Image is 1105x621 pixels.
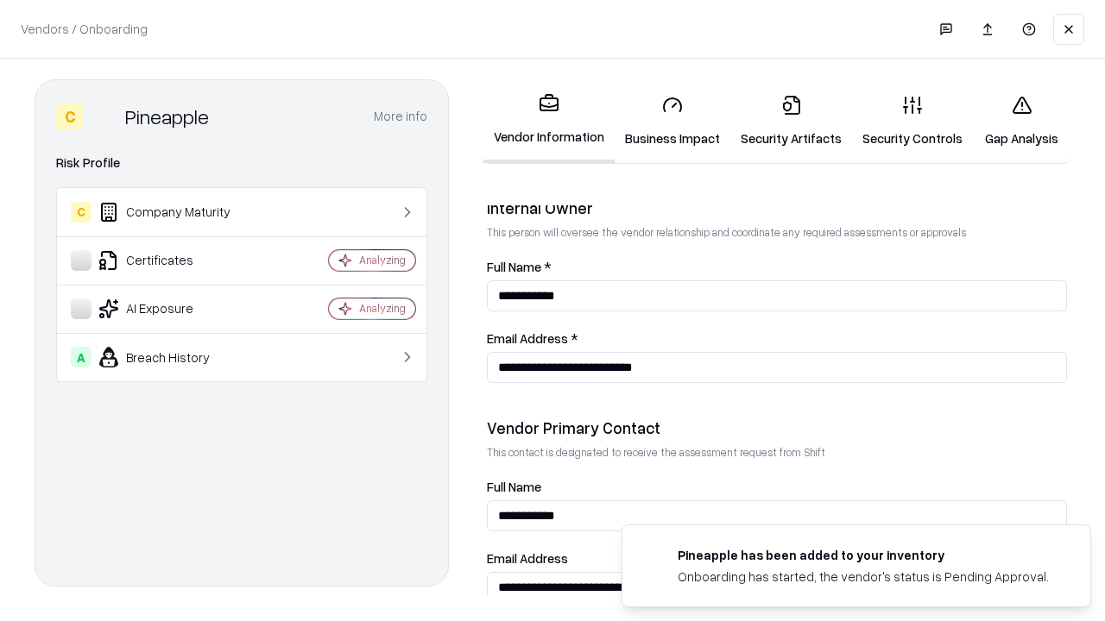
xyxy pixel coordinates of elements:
div: Pineapple has been added to your inventory [678,546,1049,564]
div: Risk Profile [56,153,427,173]
img: Pineapple [91,103,118,130]
div: Analyzing [359,253,406,267]
button: More info [374,101,427,132]
a: Business Impact [615,81,730,161]
p: Vendors / Onboarding [21,20,148,38]
div: Certificates [71,250,277,271]
div: Pineapple [125,103,209,130]
div: C [56,103,84,130]
div: Breach History [71,347,277,367]
p: This contact is designated to receive the assessment request from Shift [487,445,1067,460]
p: This person will oversee the vendor relationship and coordinate any required assessments or appro... [487,225,1067,240]
a: Security Controls [852,81,973,161]
div: Onboarding has started, the vendor's status is Pending Approval. [678,568,1049,586]
label: Full Name [487,480,1067,493]
img: pineappleenergy.com [643,546,664,567]
a: Gap Analysis [973,81,1070,161]
label: Full Name * [487,260,1067,273]
label: Email Address * [487,332,1067,345]
div: Internal Owner [487,198,1067,218]
div: AI Exposure [71,298,277,319]
div: Vendor Primary Contact [487,417,1067,438]
a: Security Artifacts [730,81,852,161]
div: C [71,202,92,223]
a: Vendor Information [483,79,615,163]
label: Email Address [487,552,1067,565]
div: A [71,347,92,367]
div: Analyzing [359,301,406,316]
div: Company Maturity [71,202,277,223]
